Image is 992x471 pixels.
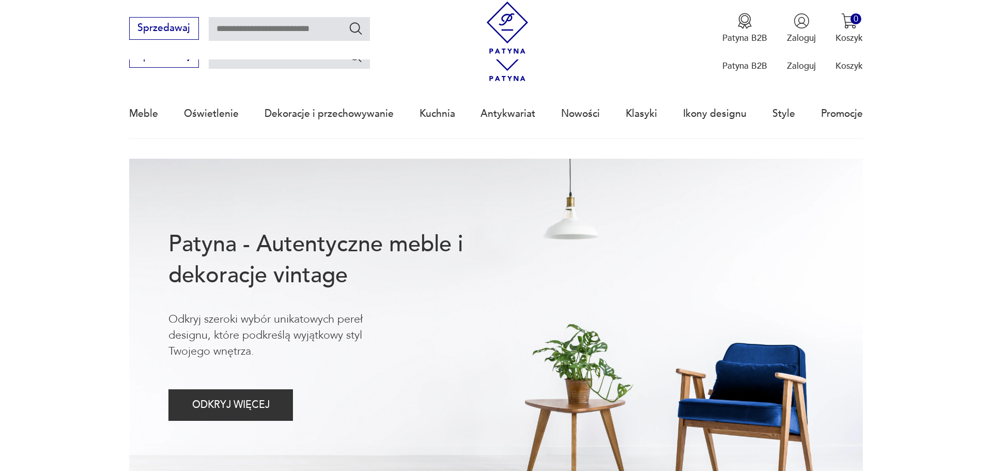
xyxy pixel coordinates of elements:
[482,2,534,54] img: Patyna - sklep z meblami i dekoracjami vintage
[420,90,455,138] a: Kuchnia
[561,90,600,138] a: Nowości
[722,32,767,44] p: Patyna B2B
[722,13,767,44] a: Ikona medaluPatyna B2B
[683,90,747,138] a: Ikony designu
[481,90,535,138] a: Antykwariat
[168,229,503,291] h1: Patyna - Autentyczne meble i dekoracje vintage
[168,311,404,360] p: Odkryj szeroki wybór unikatowych pereł designu, które podkreślą wyjątkowy styl Twojego wnętrza.
[841,13,857,29] img: Ikona koszyka
[348,49,363,64] button: Szukaj
[787,60,816,72] p: Zaloguj
[168,389,293,421] button: ODKRYJ WIĘCEJ
[835,13,863,44] button: 0Koszyk
[737,13,753,29] img: Ikona medalu
[794,13,810,29] img: Ikonka użytkownika
[787,13,816,44] button: Zaloguj
[722,13,767,44] button: Patyna B2B
[348,21,363,36] button: Szukaj
[265,90,394,138] a: Dekoracje i przechowywanie
[129,53,199,61] a: Sprzedawaj
[129,90,158,138] a: Meble
[850,13,861,24] div: 0
[835,32,863,44] p: Koszyk
[184,90,239,138] a: Oświetlenie
[772,90,795,138] a: Style
[722,60,767,72] p: Patyna B2B
[835,60,863,72] p: Koszyk
[821,90,863,138] a: Promocje
[168,402,293,410] a: ODKRYJ WIĘCEJ
[129,17,199,40] button: Sprzedawaj
[787,32,816,44] p: Zaloguj
[626,90,657,138] a: Klasyki
[129,25,199,33] a: Sprzedawaj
